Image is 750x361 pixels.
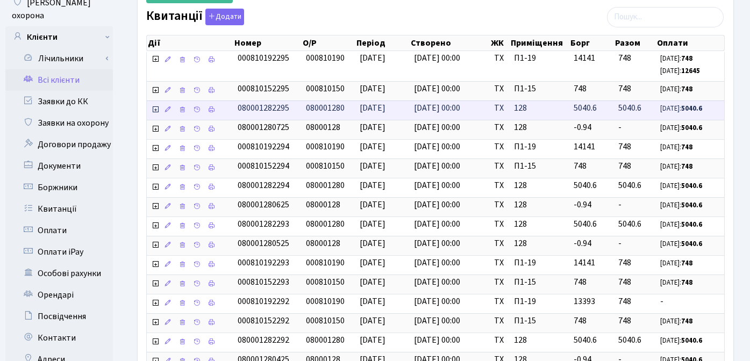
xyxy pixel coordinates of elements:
b: 748 [681,316,692,326]
th: Дії [147,35,233,50]
small: [DATE]: [660,316,692,326]
span: [DATE] 00:00 [414,199,460,211]
span: 080001280 [306,334,345,346]
span: П1-15 [514,276,565,288]
span: [DATE] 00:00 [414,83,460,95]
th: О/Р [302,35,355,50]
span: 000810150 [306,160,345,172]
span: 000810150 [306,315,345,327]
label: Квитанції [146,9,244,25]
span: 5040.6 [574,218,597,230]
small: [DATE]: [660,181,702,191]
span: [DATE] [360,160,385,172]
small: [DATE]: [660,84,692,94]
span: 14141 [574,52,595,64]
span: [DATE] 00:00 [414,237,460,249]
span: [DATE] 00:00 [414,52,460,64]
a: Орендарі [5,284,113,306]
a: Документи [5,155,113,177]
span: - [618,199,622,211]
small: [DATE]: [660,278,692,287]
b: 748 [681,258,692,268]
span: 748 [618,315,631,327]
span: 5040.6 [618,102,641,114]
span: 000810190 [306,52,345,64]
span: [DATE] 00:00 [414,102,460,114]
span: - [618,121,622,133]
span: [DATE] 00:00 [414,160,460,172]
span: 000810192292 [238,295,289,307]
span: [DATE] [360,276,385,288]
span: [DATE] [360,179,385,191]
span: [DATE] 00:00 [414,141,460,153]
input: Пошук... [607,7,724,27]
span: 5040.6 [574,102,597,114]
small: [DATE]: [660,162,692,171]
span: ТХ [494,334,505,346]
a: Квитанції [5,198,113,220]
a: Посвідчення [5,306,113,327]
a: Додати [203,6,244,25]
th: Борг [569,35,614,50]
span: 748 [574,160,587,172]
b: 12645 [681,66,700,76]
span: 748 [618,141,631,153]
span: 14141 [574,141,595,153]
small: [DATE]: [660,104,702,113]
span: ТХ [494,257,505,269]
span: 000810152292 [238,315,289,327]
span: 080001282295 [238,102,289,114]
th: Разом [614,35,655,50]
span: [DATE] [360,102,385,114]
b: 5040.6 [681,336,702,345]
span: 080001280625 [238,199,289,211]
span: 080001280 [306,218,345,230]
span: 000810190 [306,257,345,269]
span: П1-19 [514,257,565,269]
small: [DATE]: [660,336,702,345]
span: 080001280 [306,179,345,191]
span: 080001280525 [238,237,289,249]
span: 748 [574,83,587,95]
span: ТХ [494,199,505,211]
a: Контакти [5,327,113,349]
span: 000810192295 [238,52,289,64]
a: Договори продажу [5,134,113,155]
a: Боржники [5,177,113,198]
span: ТХ [494,141,505,153]
span: 748 [574,315,587,327]
span: [DATE] [360,315,385,327]
b: 748 [681,142,692,152]
span: П1-19 [514,52,565,64]
span: П1-19 [514,141,565,153]
span: 000810152293 [238,276,289,288]
span: [DATE] 00:00 [414,257,460,269]
span: 128 [514,237,565,250]
span: [DATE] 00:00 [414,121,460,133]
span: 000810152295 [238,83,289,95]
span: 128 [514,121,565,134]
span: 5040.6 [574,179,597,191]
span: ТХ [494,83,505,95]
b: 748 [681,278,692,287]
b: 5040.6 [681,104,702,113]
span: 5040.6 [618,179,641,191]
span: 000810192294 [238,141,289,153]
span: 128 [514,218,565,230]
b: 5040.6 [681,200,702,210]
th: Приміщення [510,35,569,50]
small: [DATE]: [660,142,692,152]
span: [DATE] [360,121,385,133]
span: 000810190 [306,141,345,153]
span: -0.94 [574,237,591,249]
span: 5040.6 [618,334,641,346]
span: [DATE] [360,199,385,211]
b: 5040.6 [681,220,702,229]
span: 5040.6 [574,334,597,346]
span: 000810150 [306,276,345,288]
span: - [660,295,720,308]
span: 748 [574,276,587,288]
span: - [618,237,622,249]
span: [DATE] [360,83,385,95]
a: Всі клієнти [5,69,113,91]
